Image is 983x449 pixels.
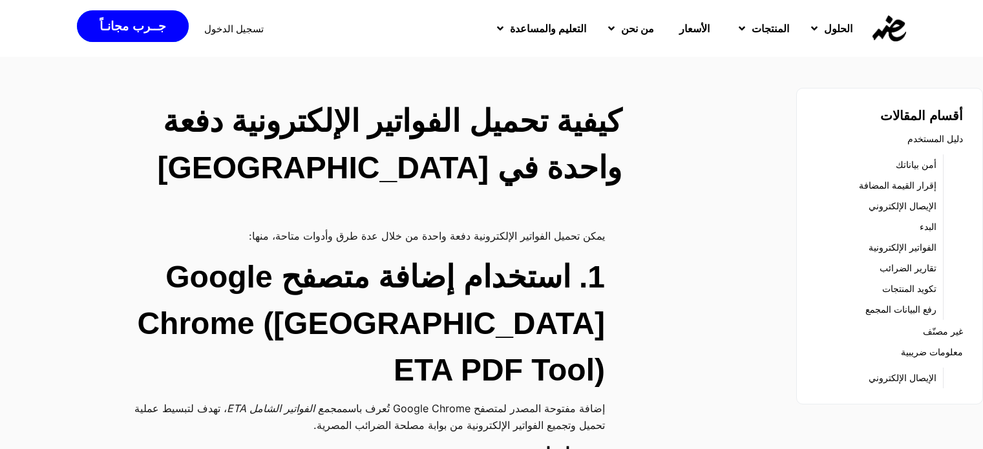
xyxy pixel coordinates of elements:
[798,12,861,45] a: الحلول
[106,254,605,393] h2: 1. استخدام إضافة متصفح Google Chrome ([GEOGRAPHIC_DATA] ETA PDF Tool)
[752,21,789,36] span: المنتجات
[882,280,936,298] a: تكويد المنتجات
[824,21,852,36] span: الحلول
[100,20,165,32] span: جــرب مجانـاً
[510,21,586,36] span: التعليم والمساعدة
[484,12,595,45] a: التعليم والمساعدة
[907,130,963,148] a: دليل المستخدم
[227,402,342,415] em: مجمع الفواتير الشامل ETA
[726,12,798,45] a: المنتجات
[865,300,936,318] a: رفع البيانات المجمع
[122,98,622,191] h2: كيفية تحميل الفواتير الإلكترونية دفعة واحدة في [GEOGRAPHIC_DATA]
[106,400,605,433] p: إضافة مفتوحة المصدر لمتصفح Google Chrome تُعرف باسم ، تهدف لتبسيط عملية تحميل وتجميع الفواتير الإ...
[859,176,936,194] a: إقرار القيمة المضافة
[106,227,605,244] p: يمكن تحميل الفواتير الإلكترونية دفعة واحدة من خلال عدة طرق وأدوات متاحة، منها:
[663,12,726,45] a: الأسعار
[869,369,936,387] a: الإيصال الإلكتروني
[77,10,188,42] a: جــرب مجانـاً
[880,109,963,123] strong: أقسام المقالات
[679,21,710,36] span: الأسعار
[901,343,963,361] a: معلومات ضريبية
[872,16,906,41] img: eDariba
[869,197,936,215] a: الإيصال الإلكتروني
[896,156,936,174] a: أمن بياناتك
[920,218,936,236] a: البدء
[204,24,264,34] a: تسجيل الدخول
[880,259,936,277] a: تقارير الضرائب
[923,322,963,340] a: غير مصنّف
[621,21,654,36] span: من نحن
[869,238,936,256] a: الفواتير الإلكترونية
[595,12,663,45] a: من نحن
